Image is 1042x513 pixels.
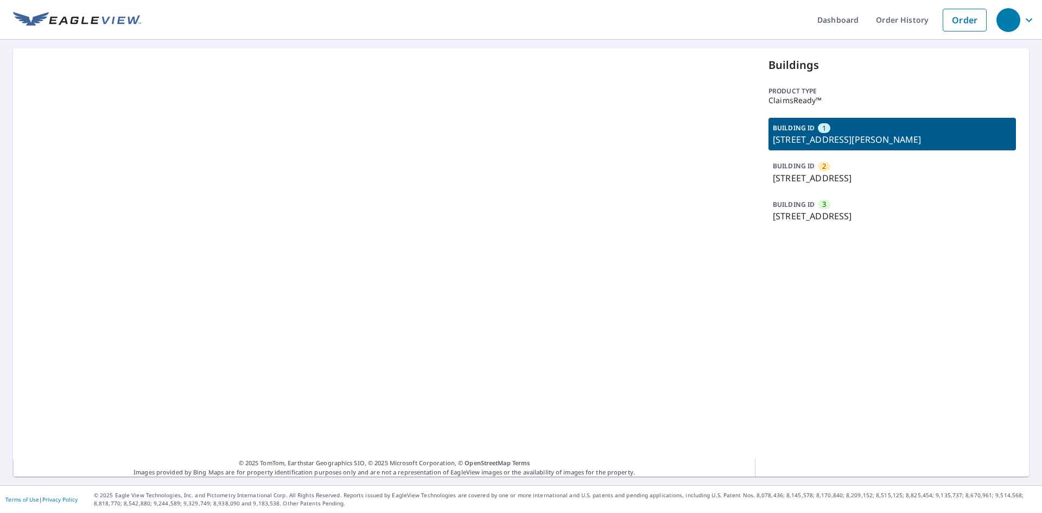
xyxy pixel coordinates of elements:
[465,459,510,467] a: OpenStreetMap
[822,199,826,210] span: 3
[768,86,1016,96] p: Product type
[773,210,1012,223] p: [STREET_ADDRESS]
[13,12,141,28] img: EV Logo
[239,459,530,468] span: © 2025 TomTom, Earthstar Geographics SIO, © 2025 Microsoft Corporation, ©
[42,496,78,503] a: Privacy Policy
[5,496,78,503] p: |
[13,459,755,477] p: Images provided by Bing Maps are for property identification purposes only and are not a represen...
[773,172,1012,185] p: [STREET_ADDRESS]
[768,57,1016,73] p: Buildings
[773,123,815,132] p: BUILDING ID
[822,123,826,134] span: 1
[5,496,39,503] a: Terms of Use
[94,491,1037,508] p: © 2025 Eagle View Technologies, Inc. and Pictometry International Corp. All Rights Reserved. Repo...
[822,161,826,172] span: 2
[773,161,815,170] p: BUILDING ID
[943,9,987,31] a: Order
[768,96,1016,105] p: ClaimsReady™
[773,200,815,209] p: BUILDING ID
[773,133,1012,146] p: [STREET_ADDRESS][PERSON_NAME]
[512,459,530,467] a: Terms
